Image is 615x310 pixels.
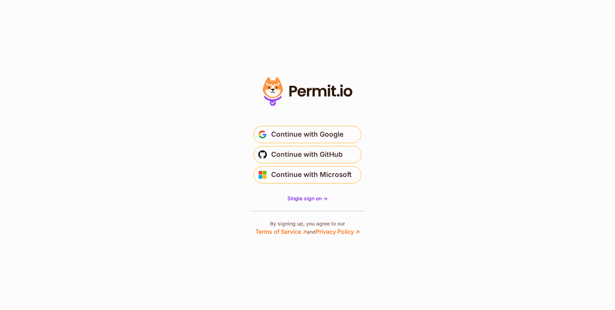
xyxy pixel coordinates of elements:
button: Continue with Microsoft [254,166,361,183]
button: Continue with Google [254,126,361,143]
button: Continue with GitHub [254,146,361,163]
span: Single sign on -> [287,195,328,201]
span: Continue with GitHub [271,149,343,160]
a: Single sign on -> [287,195,328,202]
span: Continue with Google [271,129,343,140]
a: Terms of Service ↗ [255,228,307,235]
span: Continue with Microsoft [271,169,352,181]
p: By signing up, you agree to our and [255,220,360,236]
a: Privacy Policy ↗ [316,228,360,235]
